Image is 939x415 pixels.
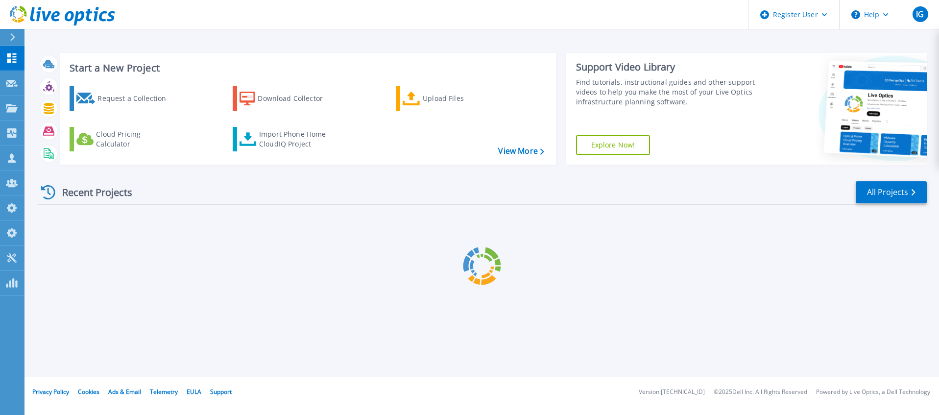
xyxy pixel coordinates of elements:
a: View More [498,146,544,156]
div: Recent Projects [38,180,145,204]
a: Cookies [78,388,99,396]
li: Version: [TECHNICAL_ID] [639,389,705,395]
a: All Projects [856,181,927,203]
a: Request a Collection [70,86,179,111]
a: Telemetry [150,388,178,396]
a: Explore Now! [576,135,650,155]
div: Import Phone Home CloudIQ Project [259,129,336,149]
li: Powered by Live Optics, a Dell Technology [816,389,930,395]
h3: Start a New Project [70,63,544,73]
div: Support Video Library [576,61,760,73]
div: Cloud Pricing Calculator [96,129,174,149]
span: IG [916,10,924,18]
div: Download Collector [258,89,336,108]
li: © 2025 Dell Inc. All Rights Reserved [714,389,807,395]
a: Support [210,388,232,396]
a: EULA [187,388,201,396]
a: Cloud Pricing Calculator [70,127,179,151]
a: Upload Files [396,86,505,111]
a: Download Collector [233,86,342,111]
div: Find tutorials, instructional guides and other support videos to help you make the most of your L... [576,77,760,107]
div: Request a Collection [97,89,176,108]
a: Privacy Policy [32,388,69,396]
div: Upload Files [423,89,501,108]
a: Ads & Email [108,388,141,396]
